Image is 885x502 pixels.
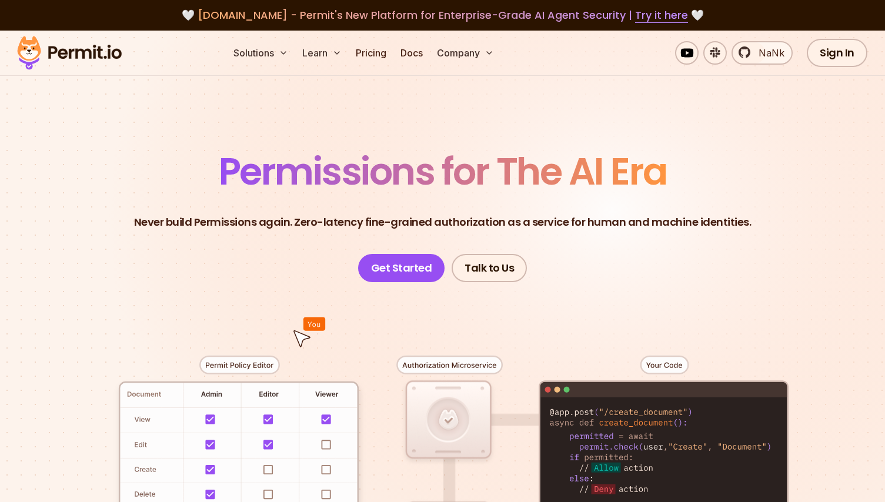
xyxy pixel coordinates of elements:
[28,7,857,24] div: 🤍 🤍
[732,41,793,65] a: NaNk
[198,8,688,22] span: [DOMAIN_NAME] - Permit's New Platform for Enterprise-Grade AI Agent Security |
[351,41,391,65] a: Pricing
[396,41,428,65] a: Docs
[635,8,688,23] a: Try it here
[432,41,499,65] button: Company
[807,39,867,67] a: Sign In
[219,145,667,198] span: Permissions for The AI Era
[358,254,445,282] a: Get Started
[229,41,293,65] button: Solutions
[12,33,127,73] img: Permit logo
[452,254,527,282] a: Talk to Us
[134,214,752,230] p: Never build Permissions again. Zero-latency fine-grained authorization as a service for human and...
[752,46,784,60] span: NaNk
[298,41,346,65] button: Learn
